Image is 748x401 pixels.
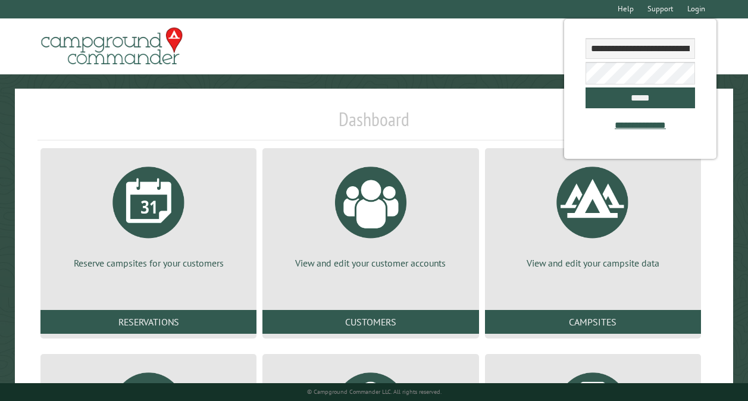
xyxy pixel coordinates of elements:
[37,23,186,70] img: Campground Commander
[40,310,256,334] a: Reservations
[55,158,242,270] a: Reserve campsites for your customers
[277,256,464,270] p: View and edit your customer accounts
[499,158,687,270] a: View and edit your campsite data
[485,310,701,334] a: Campsites
[499,256,687,270] p: View and edit your campsite data
[37,108,711,140] h1: Dashboard
[55,256,242,270] p: Reserve campsites for your customers
[262,310,478,334] a: Customers
[277,158,464,270] a: View and edit your customer accounts
[307,388,442,396] small: © Campground Commander LLC. All rights reserved.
